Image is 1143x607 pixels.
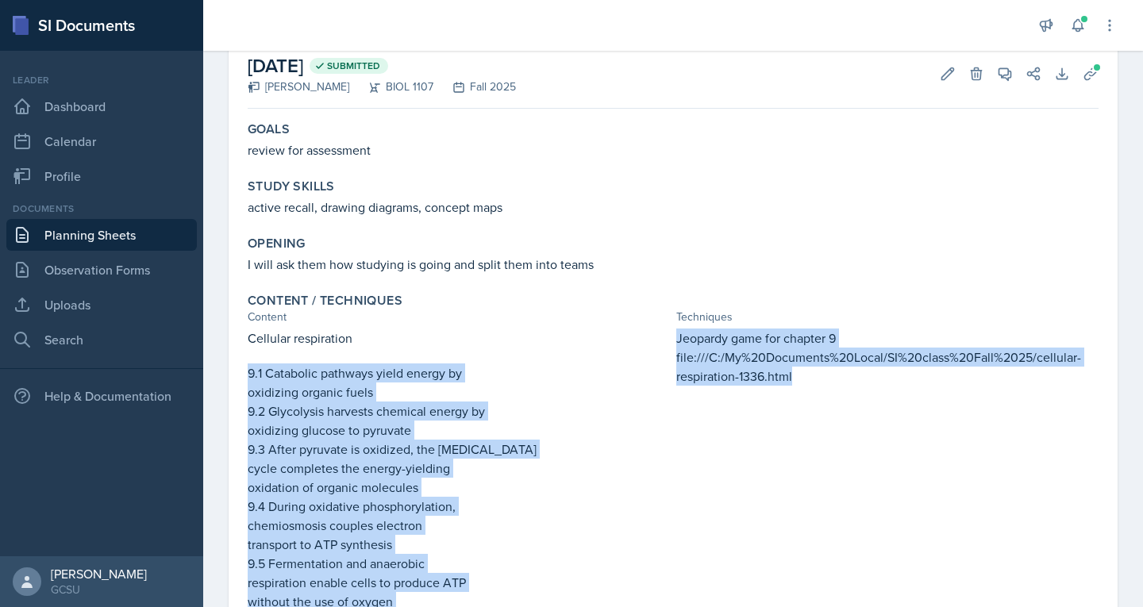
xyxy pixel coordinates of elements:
[248,328,670,348] p: Cellular respiration
[248,440,670,459] p: 9.3 After pyruvate is oxidized, the [MEDICAL_DATA]
[248,198,1099,217] p: active recall, drawing diagrams, concept maps
[248,79,349,95] div: [PERSON_NAME]
[248,255,1099,274] p: I will ask them how studying is going and split them into teams
[676,328,1099,348] p: Jeopardy game for chapter 9
[248,401,670,421] p: 9.2 Glycolysis harvests chemical energy by
[248,363,670,382] p: 9.1 Catabolic pathways yield energy by
[248,293,402,309] label: Content / Techniques
[248,179,335,194] label: Study Skills
[248,121,290,137] label: Goals
[6,380,197,412] div: Help & Documentation
[248,421,670,440] p: oxidizing glucose to pyruvate
[248,478,670,497] p: oxidation of organic molecules
[248,382,670,401] p: oxidizing organic fuels
[248,535,670,554] p: transport to ATP synthesis
[6,160,197,192] a: Profile
[248,52,516,80] h2: [DATE]
[6,90,197,122] a: Dashboard
[6,125,197,157] a: Calendar
[349,79,433,95] div: BIOL 1107
[248,309,670,325] div: Content
[676,309,1099,325] div: Techniques
[6,324,197,355] a: Search
[248,573,670,592] p: respiration enable cells to produce ATP
[51,582,147,597] div: GCSU
[6,202,197,216] div: Documents
[6,289,197,321] a: Uploads
[248,140,1099,159] p: review for assessment
[248,497,670,516] p: 9.4 During oxidative phosphorylation,
[6,73,197,87] div: Leader
[248,236,306,252] label: Opening
[6,254,197,286] a: Observation Forms
[51,566,147,582] div: [PERSON_NAME]
[676,348,1099,386] p: file:///C:/My%20Documents%20Local/SI%20class%20Fall%2025/cellular-respiration-1336.html
[248,554,670,573] p: 9.5 Fermentation and anaerobic
[248,516,670,535] p: chemiosmosis couples electron
[433,79,516,95] div: Fall 2025
[248,459,670,478] p: cycle completes the energy-yielding
[327,60,380,72] span: Submitted
[6,219,197,251] a: Planning Sheets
